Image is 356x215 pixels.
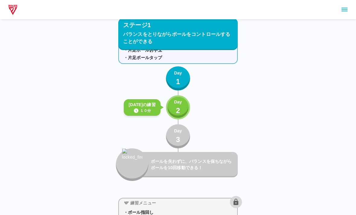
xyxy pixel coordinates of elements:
p: ・片足ボールタップ [124,55,232,61]
p: 練習メニュー [130,200,156,206]
p: ステージ1 [123,21,151,30]
p: １０分 [140,108,151,113]
button: Day2 [166,95,190,119]
button: locked_fire_icon [116,148,148,181]
p: バランスをとりながらボールをコントロールすることができる [123,31,233,45]
button: Day3 [166,124,190,148]
img: dummy [7,4,18,16]
button: sidemenu [339,5,350,15]
p: 1 [176,76,180,87]
img: locked_fire_icon [122,149,142,173]
p: Day [174,99,182,105]
button: Day1 [166,66,190,90]
p: 3 [176,134,180,145]
p: Day [174,70,182,76]
p: 2 [176,105,180,116]
p: ボールを失わずに、バランスを保ちながらボールを10回移動できる！ [151,158,235,171]
p: ・片足ボールお手玉 [124,47,232,53]
p: Day [174,128,182,134]
p: [DATE]の練習 [129,102,156,108]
